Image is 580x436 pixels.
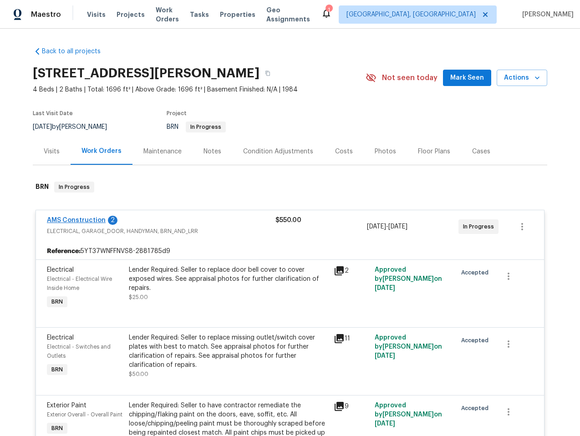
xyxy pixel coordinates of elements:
span: Mark Seen [450,72,484,84]
div: Condition Adjustments [243,147,313,156]
span: Maestro [31,10,61,19]
span: Electrical [47,267,74,273]
span: Project [167,111,187,116]
div: Photos [375,147,396,156]
h2: [STREET_ADDRESS][PERSON_NAME] [33,69,259,78]
button: Mark Seen [443,70,491,86]
div: 5YT37WNFFNVS8-2881785d9 [36,243,544,259]
span: Visits [87,10,106,19]
div: Notes [204,147,221,156]
span: $550.00 [275,217,301,223]
span: [PERSON_NAME] [519,10,574,19]
span: Approved by [PERSON_NAME] on [375,267,442,291]
span: [DATE] [367,223,386,230]
span: Approved by [PERSON_NAME] on [375,335,442,359]
span: Geo Assignments [266,5,310,24]
div: Cases [472,147,490,156]
div: 1 [326,5,332,15]
span: 4 Beds | 2 Baths | Total: 1696 ft² | Above Grade: 1696 ft² | Basement Finished: N/A | 1984 [33,85,366,94]
span: Electrical - Switches and Outlets [47,344,111,359]
span: $25.00 [129,294,148,300]
a: AMS Construction [47,217,106,223]
span: In Progress [55,183,93,192]
span: Actions [504,72,540,84]
div: Visits [44,147,60,156]
div: Lender Required: Seller to replace missing outlet/switch cover plates with best to match. See app... [129,333,328,370]
div: Work Orders [81,147,122,156]
div: 2 [108,216,117,225]
div: Maintenance [143,147,182,156]
span: [DATE] [388,223,407,230]
span: Accepted [461,268,492,277]
span: $50.00 [129,371,148,377]
div: by [PERSON_NAME] [33,122,118,132]
div: Costs [335,147,353,156]
span: Projects [117,10,145,19]
span: [DATE] [375,353,395,359]
span: Not seen today [382,73,438,82]
h6: BRN [36,182,49,193]
span: In Progress [187,124,225,130]
span: - [367,222,407,231]
span: Tasks [190,11,209,18]
span: BRN [48,424,66,433]
span: Accepted [461,404,492,413]
span: Properties [220,10,255,19]
span: Approved by [PERSON_NAME] on [375,402,442,427]
span: Exterior Overall - Overall Paint [47,412,122,417]
span: [DATE] [375,285,395,291]
span: Electrical - Electrical Wire Inside Home [47,276,112,291]
span: Electrical [47,335,74,341]
span: Last Visit Date [33,111,73,116]
span: Exterior Paint [47,402,86,409]
span: In Progress [463,222,498,231]
div: 9 [334,401,369,412]
div: BRN In Progress [33,172,547,202]
a: Back to all projects [33,47,120,56]
span: BRN [48,297,66,306]
span: Accepted [461,336,492,345]
button: Copy Address [259,65,276,81]
span: BRN [48,365,66,374]
div: 2 [334,265,369,276]
span: [DATE] [33,124,52,130]
span: [DATE] [375,421,395,427]
span: ELECTRICAL, GARAGE_DOOR, HANDYMAN, BRN_AND_LRR [47,227,275,236]
span: BRN [167,124,226,130]
div: Floor Plans [418,147,450,156]
div: 11 [334,333,369,344]
div: Lender Required: Seller to replace door bell cover to cover exposed wires. See appraisal photos f... [129,265,328,293]
button: Actions [497,70,547,86]
span: [GEOGRAPHIC_DATA], [GEOGRAPHIC_DATA] [346,10,476,19]
span: Work Orders [156,5,179,24]
b: Reference: [47,247,81,256]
